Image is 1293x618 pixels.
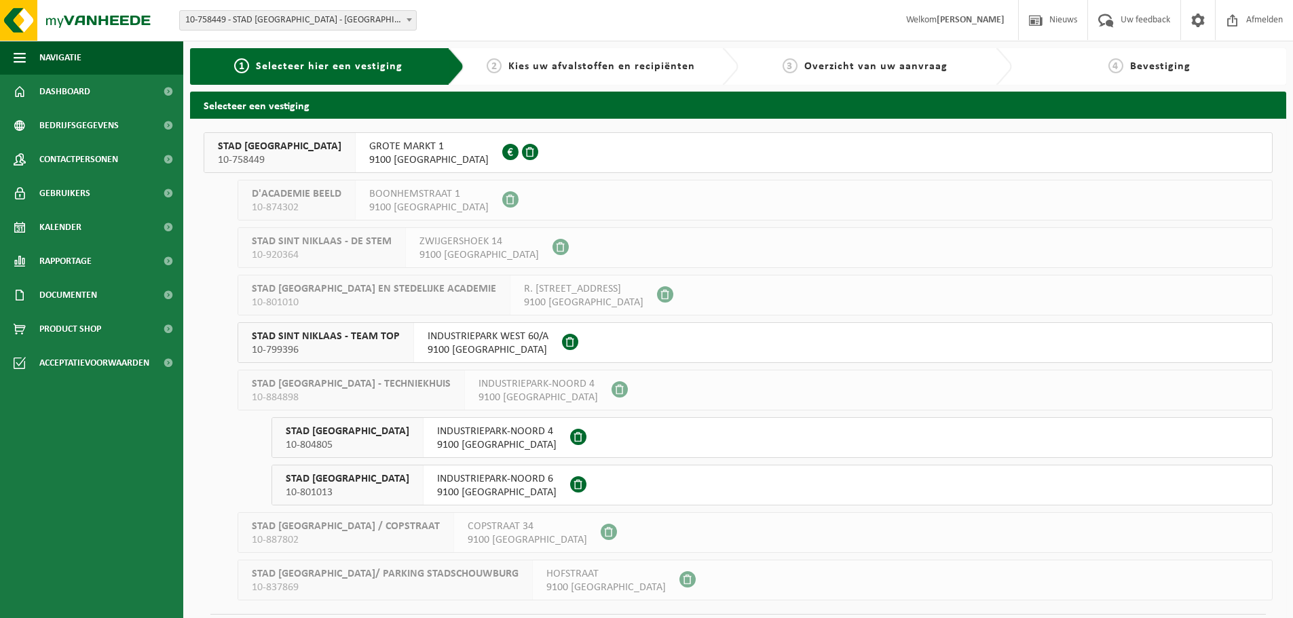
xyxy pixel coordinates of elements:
span: STAD [GEOGRAPHIC_DATA] [286,425,409,438]
span: D'ACADEMIE BEELD [252,187,341,201]
span: Rapportage [39,244,92,278]
span: 10-758449 - STAD SINT NIKLAAS - SINT-NIKLAAS [179,10,417,31]
span: Acceptatievoorwaarden [39,346,149,380]
span: BOONHEMSTRAAT 1 [369,187,489,201]
span: STAD [GEOGRAPHIC_DATA] [218,140,341,153]
span: 2 [487,58,502,73]
span: STAD SINT NIKLAAS - DE STEM [252,235,392,248]
span: 9100 [GEOGRAPHIC_DATA] [546,581,666,594]
span: R. [STREET_ADDRESS] [524,282,643,296]
span: 10-874302 [252,201,341,214]
span: 10-758449 [218,153,341,167]
span: 1 [234,58,249,73]
span: Product Shop [39,312,101,346]
span: Selecteer hier een vestiging [256,61,402,72]
span: 9100 [GEOGRAPHIC_DATA] [419,248,539,262]
span: COPSTRAAT 34 [468,520,587,533]
span: Gebruikers [39,176,90,210]
span: 10-758449 - STAD SINT NIKLAAS - SINT-NIKLAAS [180,11,416,30]
strong: [PERSON_NAME] [937,15,1005,25]
span: Kies uw afvalstoffen en recipiënten [508,61,695,72]
span: 3 [783,58,798,73]
span: INDUSTRIEPARK-NOORD 4 [479,377,598,391]
h2: Selecteer een vestiging [190,92,1286,118]
span: INDUSTRIEPARK-NOORD 6 [437,472,557,486]
span: 10-799396 [252,343,400,357]
span: STAD [GEOGRAPHIC_DATA]/ PARKING STADSCHOUWBURG [252,567,519,581]
span: GROTE MARKT 1 [369,140,489,153]
span: INDUSTRIEPARK WEST 60/A [428,330,548,343]
span: 10-884898 [252,391,451,404]
span: HOFSTRAAT [546,567,666,581]
button: STAD [GEOGRAPHIC_DATA] 10-804805 INDUSTRIEPARK-NOORD 49100 [GEOGRAPHIC_DATA] [271,417,1273,458]
span: 4 [1108,58,1123,73]
button: STAD [GEOGRAPHIC_DATA] 10-758449 GROTE MARKT 19100 [GEOGRAPHIC_DATA] [204,132,1273,173]
span: Contactpersonen [39,142,118,176]
span: INDUSTRIEPARK-NOORD 4 [437,425,557,438]
span: STAD [GEOGRAPHIC_DATA] [286,472,409,486]
span: 10-801013 [286,486,409,499]
span: Documenten [39,278,97,312]
span: 9100 [GEOGRAPHIC_DATA] [428,343,548,357]
button: STAD SINT NIKLAAS - TEAM TOP 10-799396 INDUSTRIEPARK WEST 60/A9100 [GEOGRAPHIC_DATA] [238,322,1273,363]
span: 10-887802 [252,533,440,547]
span: 10-801010 [252,296,496,309]
span: 9100 [GEOGRAPHIC_DATA] [369,153,489,167]
span: Bevestiging [1130,61,1191,72]
span: 9100 [GEOGRAPHIC_DATA] [437,438,557,452]
span: Dashboard [39,75,90,109]
span: STAD [GEOGRAPHIC_DATA] EN STEDELIJKE ACADEMIE [252,282,496,296]
span: 10-837869 [252,581,519,594]
span: Bedrijfsgegevens [39,109,119,142]
span: 9100 [GEOGRAPHIC_DATA] [369,201,489,214]
span: 10-804805 [286,438,409,452]
span: 9100 [GEOGRAPHIC_DATA] [479,391,598,404]
span: STAD [GEOGRAPHIC_DATA] - TECHNIEKHUIS [252,377,451,391]
span: STAD [GEOGRAPHIC_DATA] / COPSTRAAT [252,520,440,533]
span: 9100 [GEOGRAPHIC_DATA] [468,533,587,547]
button: STAD [GEOGRAPHIC_DATA] 10-801013 INDUSTRIEPARK-NOORD 69100 [GEOGRAPHIC_DATA] [271,465,1273,505]
span: 9100 [GEOGRAPHIC_DATA] [524,296,643,309]
span: Overzicht van uw aanvraag [804,61,948,72]
span: Navigatie [39,41,81,75]
span: ZWIJGERSHOEK 14 [419,235,539,248]
span: 9100 [GEOGRAPHIC_DATA] [437,486,557,499]
span: 10-920364 [252,248,392,262]
span: Kalender [39,210,81,244]
span: STAD SINT NIKLAAS - TEAM TOP [252,330,400,343]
